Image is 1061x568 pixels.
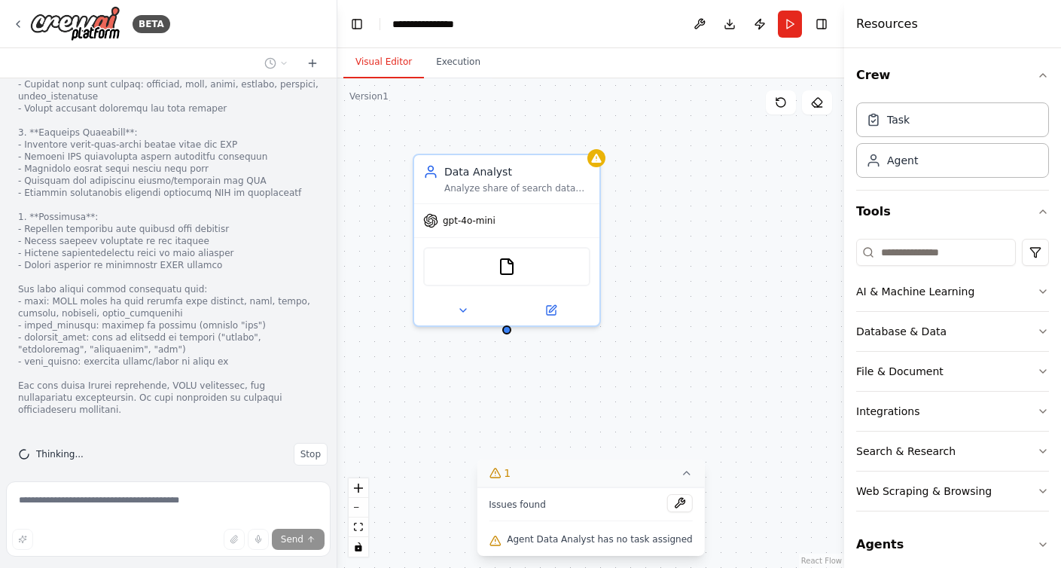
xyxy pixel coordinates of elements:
[856,324,947,339] div: Database & Data
[856,472,1049,511] button: Web Scraping & Browsing
[856,524,1049,566] button: Agents
[856,364,944,379] div: File & Document
[444,164,590,179] div: Data Analyst
[224,529,245,550] button: Upload files
[856,284,974,299] div: AI & Machine Learning
[507,533,692,545] span: Agent Data Analyst has no task assigned
[346,14,367,35] button: Hide left sidebar
[258,54,294,72] button: Switch to previous chat
[300,448,321,460] span: Stop
[349,537,368,557] button: toggle interactivity
[856,444,956,459] div: Search & Research
[443,215,495,227] span: gpt-4o-mini
[294,443,328,466] button: Stop
[856,312,1049,351] button: Database & Data
[444,182,590,194] div: Analyze share of search data for STC across {locations} and identify trends, patterns, and compet...
[343,47,424,78] button: Visual Editor
[508,301,593,319] button: Open in side panel
[856,272,1049,311] button: AI & Machine Learning
[887,112,910,127] div: Task
[392,17,470,32] nav: breadcrumb
[281,533,303,545] span: Send
[12,529,33,550] button: Improve this prompt
[856,352,1049,391] button: File & Document
[801,557,842,565] a: React Flow attribution
[300,54,325,72] button: Start a new chat
[489,499,546,511] span: Issues found
[856,96,1049,190] div: Crew
[811,14,832,35] button: Hide right sidebar
[349,478,368,557] div: React Flow controls
[856,404,919,419] div: Integrations
[856,484,992,499] div: Web Scraping & Browsing
[477,460,704,487] button: 1
[856,15,918,33] h4: Resources
[498,258,516,276] img: FileReadTool
[887,153,918,168] div: Agent
[856,191,1049,233] button: Tools
[30,6,120,41] img: Logo
[856,392,1049,431] button: Integrations
[349,90,389,102] div: Version 1
[856,432,1049,471] button: Search & Research
[349,498,368,518] button: zoom out
[18,6,319,416] div: Loremi d sita consecte adip elit sed doeiusm tempo in utlabo etdo mag aliquaen adminimv quisno ex...
[504,466,511,481] span: 1
[272,529,325,550] button: Send
[424,47,492,78] button: Execution
[248,529,269,550] button: Click to speak your automation idea
[349,518,368,537] button: fit view
[349,478,368,498] button: zoom in
[36,448,84,460] span: Thinking...
[413,154,601,327] div: Data AnalystAnalyze share of search data for STC across {locations} and identify trends, patterns...
[856,54,1049,96] button: Crew
[133,15,170,33] div: BETA
[856,233,1049,524] div: Tools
